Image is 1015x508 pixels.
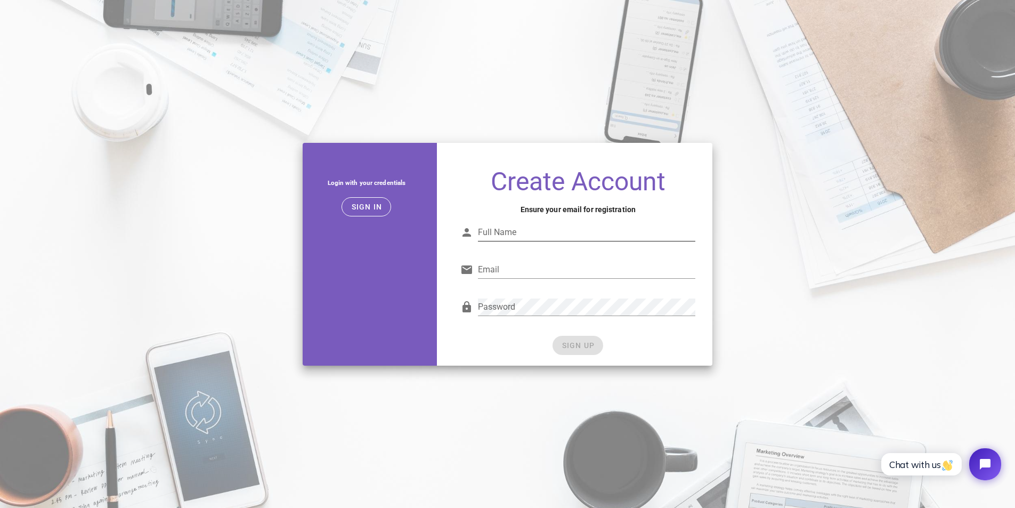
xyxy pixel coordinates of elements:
h5: Login with your credentials [311,177,423,189]
iframe: Tidio Chat [870,439,1010,489]
span: Sign in [351,203,382,211]
button: Sign in [342,197,391,216]
h1: Create Account [460,168,695,195]
h4: Ensure your email for registration [460,204,695,215]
